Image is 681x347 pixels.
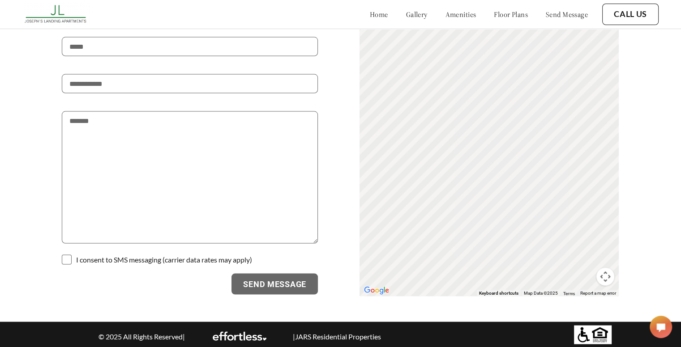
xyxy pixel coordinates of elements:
img: EA Logo [213,332,266,341]
span: Map Data ©2025 [524,291,558,296]
a: home [370,10,388,19]
button: Call Us [602,4,659,25]
img: Company logo [22,2,90,26]
a: amenities [445,10,476,19]
img: Equal housing logo [574,326,612,344]
p: © 2025 All Rights Reserved | [93,332,191,341]
a: send message [546,10,588,19]
a: Call Us [614,9,647,19]
p: | JARS Residential Properties [288,332,385,341]
a: Terms (opens in new tab) [563,291,575,296]
button: Send Message [231,274,318,295]
a: gallery [406,10,428,19]
a: Click to see this area on Google Maps [362,285,391,296]
img: Google [362,285,391,296]
button: Map camera controls [596,268,614,286]
a: Report a map error [580,291,616,296]
button: Keyboard shortcuts [479,290,518,296]
a: floor plans [494,10,528,19]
